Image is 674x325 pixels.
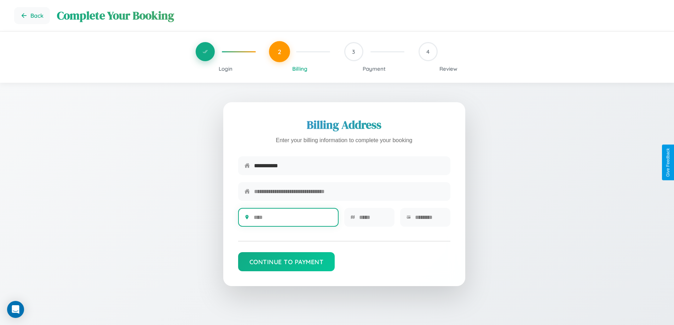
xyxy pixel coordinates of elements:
p: Enter your billing information to complete your booking [238,135,450,146]
button: Continue to Payment [238,252,335,271]
button: Go back [14,7,50,24]
h1: Complete Your Booking [57,8,660,23]
span: 4 [426,48,430,55]
span: 3 [352,48,355,55]
span: Review [439,65,457,72]
div: Open Intercom Messenger [7,301,24,318]
h2: Billing Address [238,117,450,133]
span: Login [219,65,232,72]
span: Billing [292,65,307,72]
div: Give Feedback [666,148,670,177]
span: Payment [363,65,386,72]
span: 2 [278,48,281,56]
